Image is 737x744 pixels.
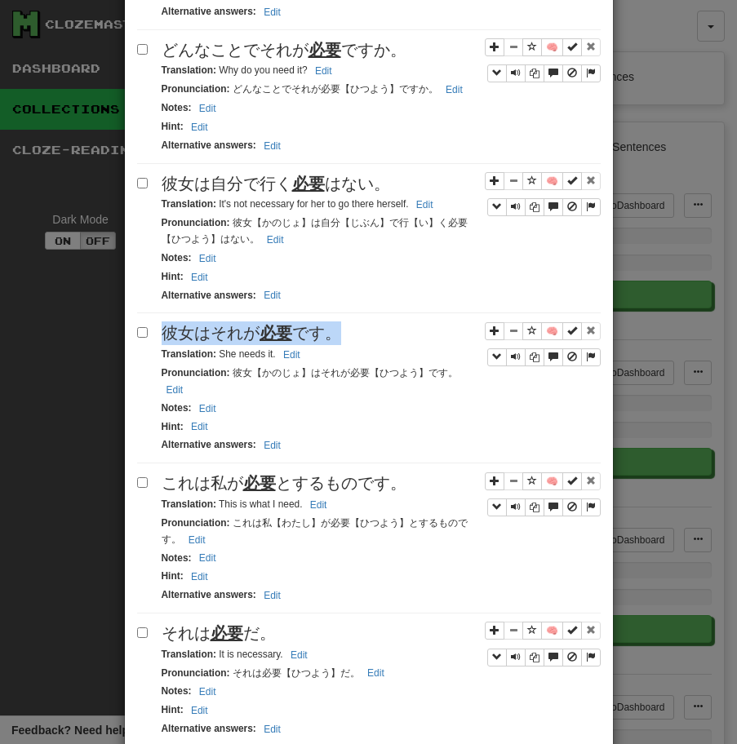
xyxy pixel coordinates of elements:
small: It's not necessary for her to go there herself. [162,198,438,210]
strong: Notes : [162,252,192,263]
div: Sentence controls [487,649,601,666]
span: 彼女は自分で行く はない。 [162,175,390,193]
button: 🧠 [541,172,563,190]
div: Sentence controls [487,348,601,366]
button: Edit [259,720,286,738]
u: 必要 [260,324,292,342]
u: 必要 [211,624,243,642]
button: Edit [186,702,213,720]
button: Edit [194,683,221,701]
u: 必要 [292,175,325,193]
button: Edit [186,418,213,436]
span: これは私が とするものです。 [162,474,406,492]
button: Edit [362,664,389,682]
small: This is what I need. [162,498,332,510]
strong: Translation : [162,649,216,660]
button: Edit [259,3,286,21]
button: Edit [194,549,221,567]
button: Edit [259,286,286,304]
button: Edit [286,646,313,664]
button: Edit [259,137,286,155]
button: Edit [259,436,286,454]
small: She needs it. [162,348,305,360]
strong: Hint : [162,271,184,282]
button: Edit [194,250,221,268]
strong: Pronunciation : [162,667,230,679]
strong: Alternative answers : [162,139,256,151]
strong: Alternative answers : [162,6,256,17]
small: どんなことでそれが必要【ひつよう】ですか。 [162,83,468,95]
button: 🧠 [541,472,563,490]
strong: Alternative answers : [162,723,256,734]
button: Edit [441,81,468,99]
div: Sentence controls [487,198,601,216]
span: 彼女はそれが です。 [162,324,341,342]
strong: Notes : [162,102,192,113]
button: Edit [184,531,211,549]
button: Edit [310,62,337,80]
strong: Hint : [162,421,184,432]
strong: Pronunciation : [162,83,230,95]
strong: Hint : [162,704,184,715]
small: これは私【わたし】が必要【ひつよう】とするものです。 [162,517,468,545]
div: Sentence controls [487,64,601,82]
span: それは だ。 [162,624,276,642]
button: Edit [259,587,286,604]
div: Sentence controls [485,472,601,516]
button: Edit [186,568,213,586]
strong: Translation : [162,348,216,360]
button: 🧠 [541,622,563,640]
u: 必要 [243,474,276,492]
div: Sentence controls [487,498,601,516]
strong: Alternative answers : [162,589,256,600]
strong: Hint : [162,121,184,132]
span: どんなことでそれが ですか。 [162,41,406,59]
strong: Notes : [162,552,192,564]
small: 彼女【かのじょ】は自分【じぶん】で行【い】く必要【ひつよう】はない。 [162,217,468,245]
button: 🧠 [541,322,563,340]
div: Sentence controls [485,622,601,666]
button: Edit [262,231,289,249]
small: それは必要【ひつよう】だ。 [162,667,389,679]
button: Edit [411,196,438,214]
button: Edit [162,381,189,399]
button: Edit [194,100,221,117]
button: Edit [278,346,305,364]
strong: Alternative answers : [162,439,256,450]
strong: Translation : [162,198,216,210]
strong: Translation : [162,64,216,76]
strong: Pronunciation : [162,517,230,529]
small: Why do you need it? [162,64,337,76]
strong: Hint : [162,570,184,582]
button: Edit [186,268,213,286]
strong: Translation : [162,498,216,510]
div: Sentence controls [485,321,601,366]
strong: Alternative answers : [162,290,256,301]
small: 彼女【かのじょ】はそれが必要【ひつよう】です。 [162,367,458,395]
strong: Pronunciation : [162,367,230,379]
strong: Pronunciation : [162,217,230,228]
u: 必要 [309,41,341,59]
button: Edit [305,496,332,514]
button: Edit [186,118,213,136]
div: Sentence controls [485,172,601,217]
div: Sentence controls [485,38,601,83]
strong: Notes : [162,685,192,697]
strong: Notes : [162,402,192,414]
button: 🧠 [541,38,563,56]
button: Edit [194,400,221,418]
small: It is necessary. [162,649,313,660]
